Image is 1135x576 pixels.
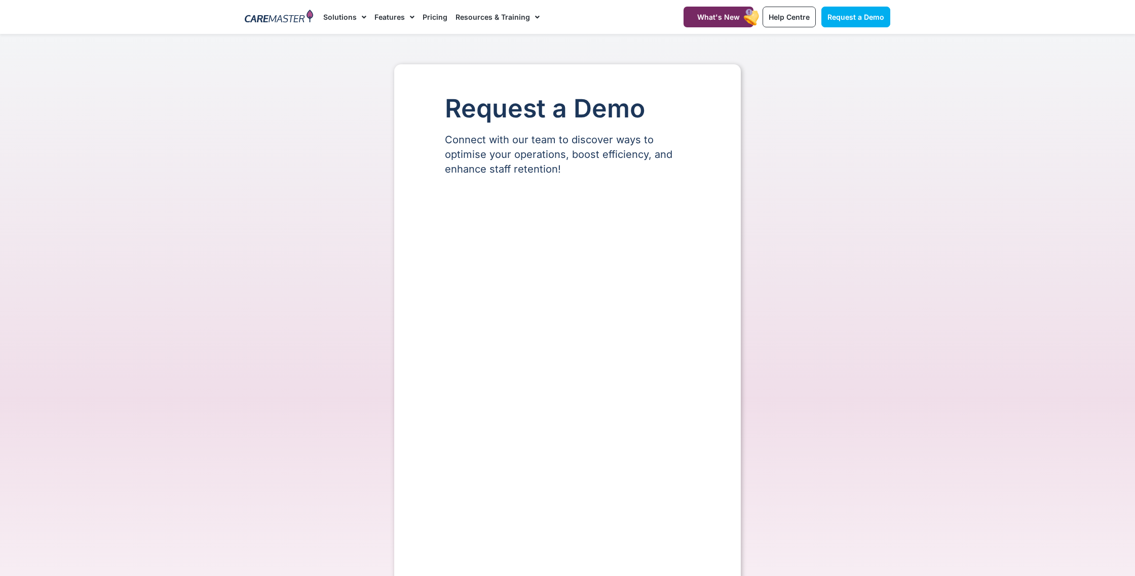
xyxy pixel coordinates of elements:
span: Request a Demo [827,13,884,21]
span: What's New [697,13,740,21]
a: What's New [684,7,753,27]
a: Request a Demo [821,7,890,27]
p: Connect with our team to discover ways to optimise your operations, boost efficiency, and enhance... [445,133,690,177]
span: Help Centre [769,13,810,21]
img: CareMaster Logo [245,10,313,25]
h1: Request a Demo [445,95,690,122]
a: Help Centre [763,7,816,27]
